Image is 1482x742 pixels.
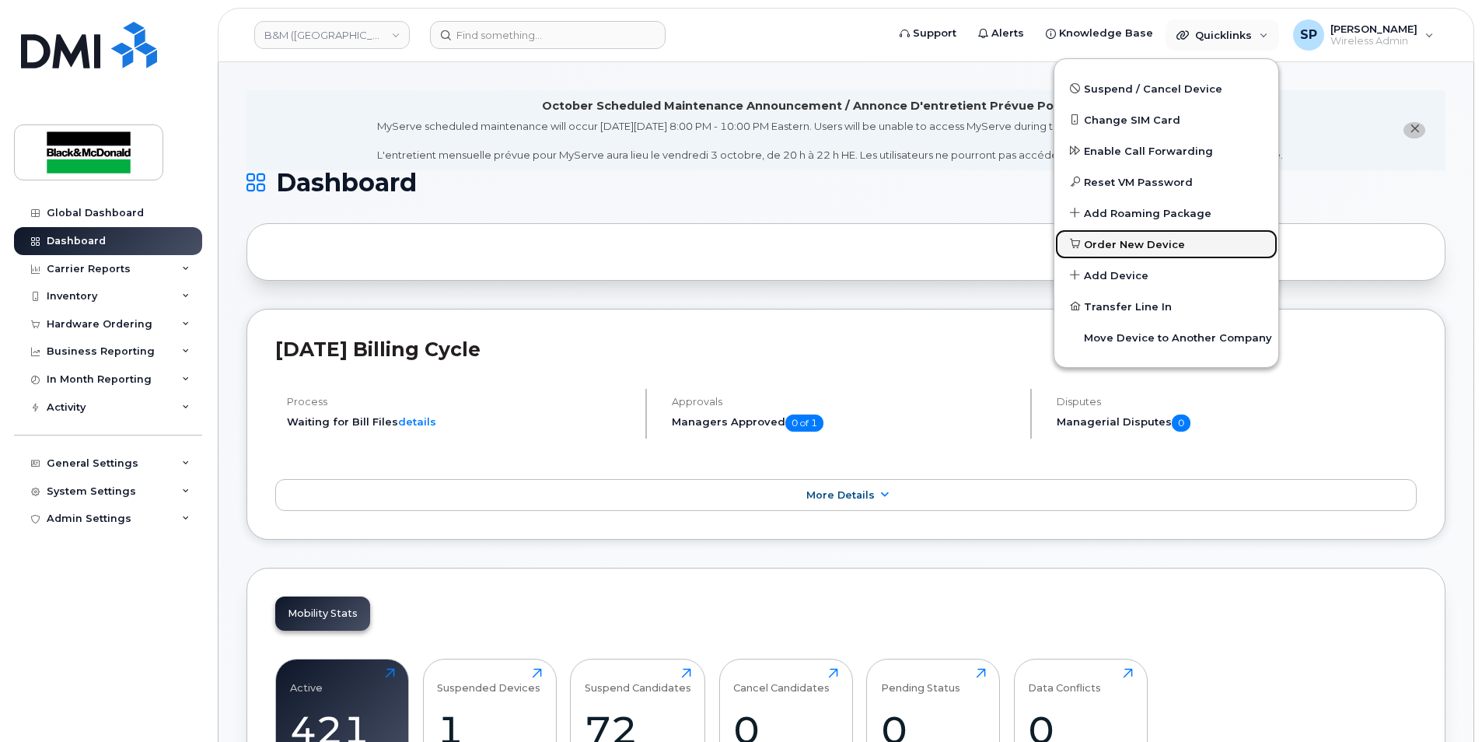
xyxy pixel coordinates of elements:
h5: Managerial Disputes [1057,415,1417,432]
span: More Details [806,489,875,501]
h2: [DATE] Billing Cycle [275,338,1417,361]
a: details [398,415,436,428]
div: Cancel Candidates [733,668,830,694]
div: MyServe scheduled maintenance will occur [DATE][DATE] 8:00 PM - 10:00 PM Eastern. Users will be u... [377,119,1283,163]
span: Reset VM Password [1084,175,1193,191]
span: 0 of 1 [785,415,823,432]
span: Add Roaming Package [1084,206,1211,222]
h4: Disputes [1057,396,1417,408]
h4: Approvals [672,396,1017,408]
li: Waiting for Bill Files [287,415,632,429]
span: 0 [1172,415,1190,432]
div: Active [290,668,323,694]
div: Pending Status [881,668,960,694]
div: Suspend Candidates [585,668,691,694]
span: Change SIM Card [1084,113,1180,128]
span: Order New Device [1084,237,1185,253]
div: Suspended Devices [437,668,540,694]
div: Data Conflicts [1028,668,1101,694]
span: Transfer Line In [1084,299,1172,315]
span: Move Device to Another Company [1084,331,1272,346]
span: Add Device [1084,268,1148,284]
div: October Scheduled Maintenance Announcement / Annonce D'entretient Prévue Pour octobre [542,98,1119,114]
span: Enable Call Forwarding [1084,144,1213,159]
button: close notification [1403,122,1425,138]
span: Suspend / Cancel Device [1084,82,1222,97]
span: Dashboard [276,171,417,194]
h5: Managers Approved [672,415,1017,432]
a: Order New Device [1054,229,1278,260]
h4: Process [287,396,632,408]
a: Add Device [1054,260,1278,291]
